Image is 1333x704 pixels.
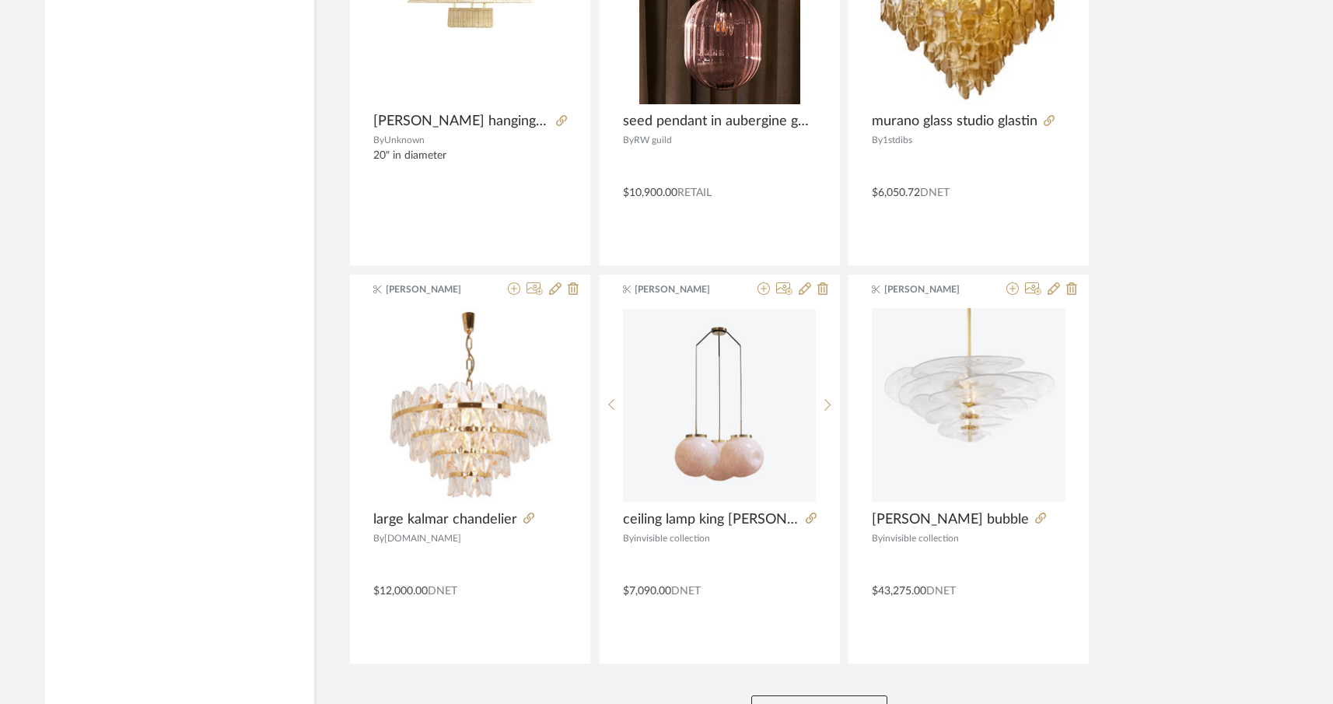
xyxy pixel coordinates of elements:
[373,534,384,543] span: By
[671,586,701,597] span: DNET
[623,534,634,543] span: By
[634,135,672,145] span: RW guild
[920,187,950,198] span: DNET
[623,187,677,198] span: $10,900.00
[872,308,1065,502] img: lilypad chandelier bubble
[373,149,567,176] div: 20" in diameter
[872,511,1029,528] span: [PERSON_NAME] bubble
[373,308,567,502] img: large kalmar chandelier
[883,135,912,145] span: 1stdibs
[373,135,384,145] span: By
[623,309,816,502] img: ceiling lamp king sun murano x3
[373,511,517,528] span: large kalmar chandelier
[872,187,920,198] span: $6,050.72
[884,282,982,296] span: [PERSON_NAME]
[373,586,428,597] span: $12,000.00
[872,113,1037,130] span: murano glass studio glastin
[872,586,926,597] span: $43,275.00
[384,534,461,543] span: [DOMAIN_NAME]
[623,511,799,528] span: ceiling lamp king [PERSON_NAME] x3
[623,135,634,145] span: By
[623,586,671,597] span: $7,090.00
[635,282,733,296] span: [PERSON_NAME]
[677,187,712,198] span: Retail
[384,135,425,145] span: Unknown
[623,113,810,130] span: seed pendant in aubergine glass
[883,534,959,543] span: invisible collection
[373,113,550,130] span: [PERSON_NAME] hanging light
[428,586,457,597] span: DNET
[926,586,956,597] span: DNET
[386,282,484,296] span: [PERSON_NAME]
[872,135,883,145] span: By
[634,534,710,543] span: invisible collection
[872,534,883,543] span: By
